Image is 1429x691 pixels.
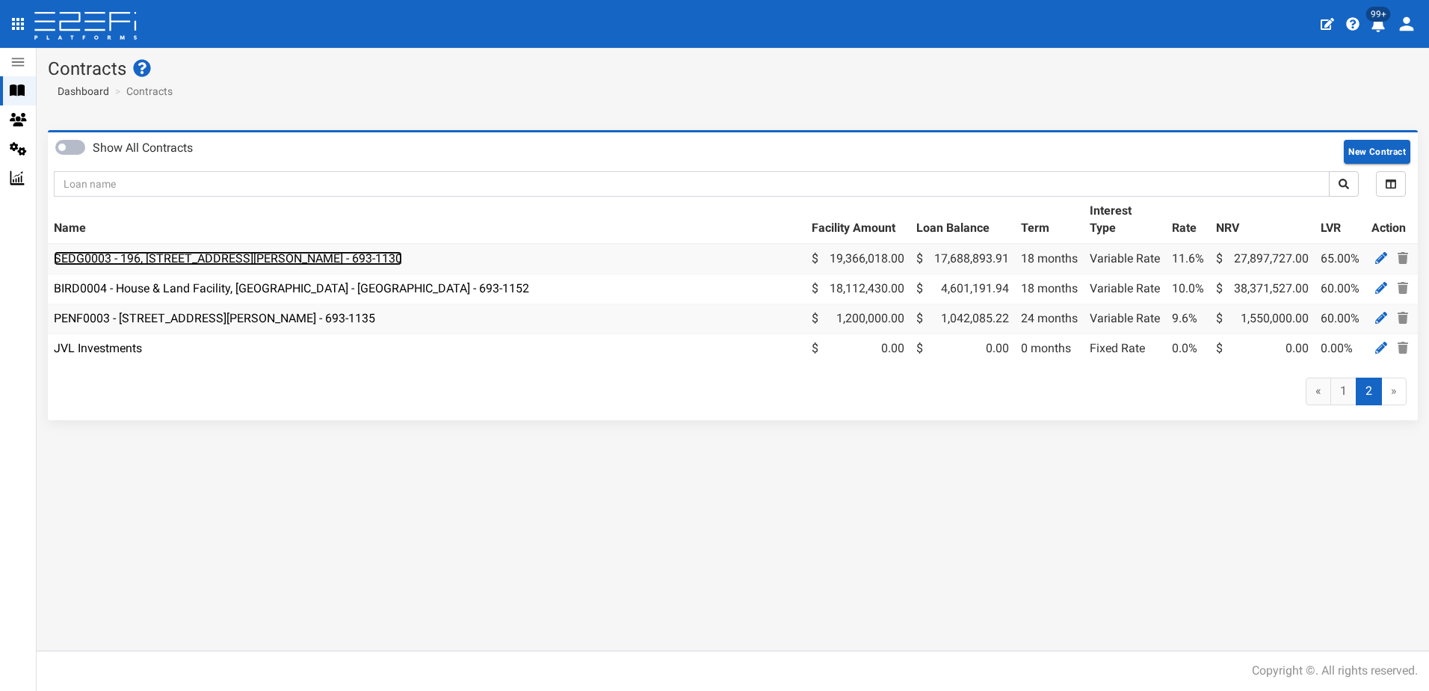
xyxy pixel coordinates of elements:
td: 19,366,018.00 [806,244,910,274]
td: 17,688,893.91 [910,244,1015,274]
a: Delete Contract [1394,309,1412,328]
td: 4,601,191.94 [910,274,1015,304]
th: Facility Amount [806,197,910,244]
a: Delete Contract [1394,279,1412,298]
td: 0.00 [806,334,910,363]
span: Dashboard [52,85,109,97]
a: SEDG0003 - 196, [STREET_ADDRESS][PERSON_NAME] - 693-1130 [54,251,402,265]
a: 1 [1330,378,1357,405]
td: 38,371,527.00 [1210,274,1315,304]
a: Delete Contract [1394,339,1412,357]
a: BIRD0004 - House & Land Facility, [GEOGRAPHIC_DATA] - [GEOGRAPHIC_DATA] - 693-1152 [54,281,529,295]
td: 0.00 [910,334,1015,363]
label: Show All Contracts [93,140,193,157]
td: 1,042,085.22 [910,304,1015,334]
td: 60.00% [1315,274,1365,304]
td: 18 months [1015,274,1084,304]
td: 27,897,727.00 [1210,244,1315,274]
td: 10.0% [1166,274,1210,304]
div: Copyright ©. All rights reserved. [1252,663,1418,680]
td: Fixed Rate [1084,334,1166,363]
td: 1,550,000.00 [1210,304,1315,334]
td: 24 months [1015,304,1084,334]
input: Loan name [54,171,1330,197]
span: » [1381,378,1407,405]
a: Delete Contract [1394,249,1412,268]
td: Variable Rate [1084,244,1166,274]
span: 2 [1356,378,1382,405]
a: Dashboard [52,84,109,99]
th: Name [48,197,806,244]
th: NRV [1210,197,1315,244]
li: Contracts [111,84,173,99]
td: 65.00% [1315,244,1365,274]
th: Interest Type [1084,197,1166,244]
button: New Contract [1344,140,1410,164]
th: LVR [1315,197,1365,244]
a: PENF0003 - [STREET_ADDRESS][PERSON_NAME] - 693-1135 [54,311,375,325]
td: 9.6% [1166,304,1210,334]
th: Action [1365,197,1418,244]
td: 18 months [1015,244,1084,274]
td: 18,112,430.00 [806,274,910,304]
td: 0.0% [1166,334,1210,363]
a: « [1306,378,1331,405]
th: Rate [1166,197,1210,244]
td: 11.6% [1166,244,1210,274]
td: Variable Rate [1084,274,1166,304]
a: JVL Investments [54,341,142,355]
th: Loan Balance [910,197,1015,244]
td: 60.00% [1315,304,1365,334]
td: 1,200,000.00 [806,304,910,334]
td: 0.00 [1210,334,1315,363]
td: 0.00% [1315,334,1365,363]
td: 0 months [1015,334,1084,363]
h1: Contracts [48,59,1418,79]
td: Variable Rate [1084,304,1166,334]
th: Term [1015,197,1084,244]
